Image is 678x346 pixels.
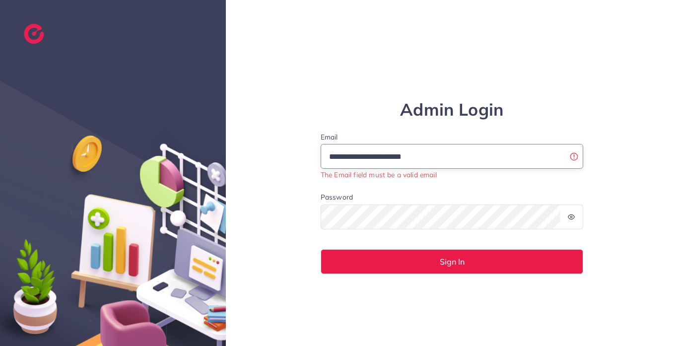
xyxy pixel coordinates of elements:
[321,249,584,274] button: Sign In
[24,24,44,44] img: logo
[321,132,584,142] label: Email
[321,192,353,202] label: Password
[440,258,465,266] span: Sign In
[321,100,584,120] h1: Admin Login
[321,170,437,179] small: The Email field must be a valid email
